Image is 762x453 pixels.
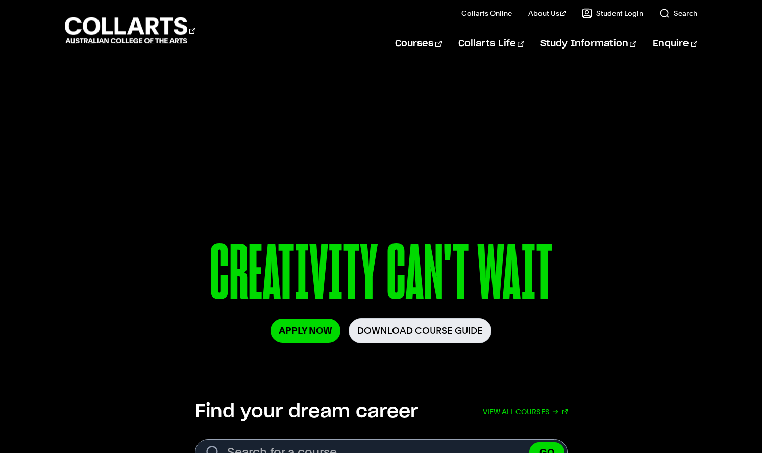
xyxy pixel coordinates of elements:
[195,400,418,423] h2: Find your dream career
[659,8,697,18] a: Search
[78,234,683,318] p: CREATIVITY CAN'T WAIT
[349,318,491,343] a: Download Course Guide
[458,27,524,61] a: Collarts Life
[653,27,697,61] a: Enquire
[461,8,512,18] a: Collarts Online
[271,319,340,343] a: Apply Now
[483,400,568,423] a: View all courses
[65,16,195,45] div: Go to homepage
[582,8,643,18] a: Student Login
[528,8,566,18] a: About Us
[540,27,636,61] a: Study Information
[395,27,441,61] a: Courses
